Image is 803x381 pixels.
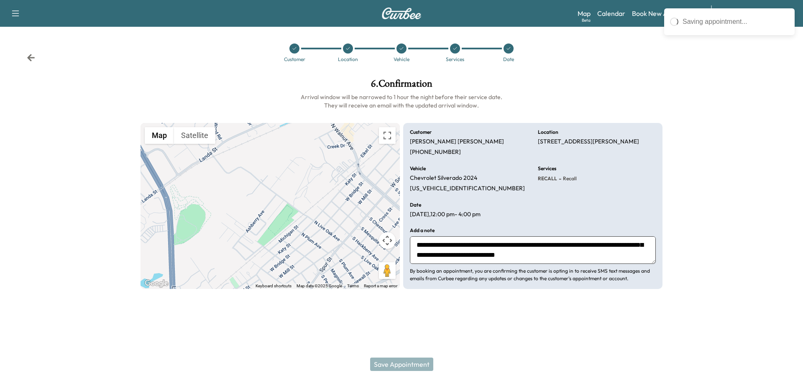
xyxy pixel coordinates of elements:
[683,17,789,27] div: Saving appointment...
[143,278,170,289] img: Google
[446,57,464,62] div: Services
[379,262,396,279] button: Drag Pegman onto the map to open Street View
[141,79,662,93] h1: 6 . Confirmation
[410,166,426,171] h6: Vehicle
[347,284,359,288] a: Terms (opens in new tab)
[410,130,432,135] h6: Customer
[410,228,435,233] h6: Add a note
[364,284,397,288] a: Report a map error
[557,174,561,183] span: -
[381,8,422,19] img: Curbee Logo
[561,175,577,182] span: Recall
[410,138,504,146] p: [PERSON_NAME] [PERSON_NAME]
[27,54,35,62] div: Back
[538,166,556,171] h6: Services
[578,8,591,18] a: MapBeta
[256,283,292,289] button: Keyboard shortcuts
[503,57,514,62] div: Date
[297,284,342,288] span: Map data ©2025 Google
[143,278,170,289] a: Open this area in Google Maps (opens a new window)
[338,57,358,62] div: Location
[284,57,305,62] div: Customer
[410,202,421,207] h6: Date
[410,174,477,182] p: Chevrolet Silverado 2024
[538,138,639,146] p: [STREET_ADDRESS][PERSON_NAME]
[538,130,558,135] h6: Location
[410,185,525,192] p: [US_VEHICLE_IDENTIFICATION_NUMBER]
[410,267,656,282] p: By booking an appointment, you are confirming the customer is opting in to receive SMS text messa...
[597,8,625,18] a: Calendar
[379,232,396,249] button: Map camera controls
[145,127,174,144] button: Show street map
[410,148,461,156] p: [PHONE_NUMBER]
[379,127,396,144] button: Toggle fullscreen view
[632,8,703,18] a: Book New Appointment
[141,93,662,110] h6: Arrival window will be narrowed to 1 hour the night before their service date. They will receive ...
[410,211,481,218] p: [DATE] , 12:00 pm - 4:00 pm
[174,127,215,144] button: Show satellite imagery
[538,175,557,182] span: RECALL
[582,17,591,23] div: Beta
[394,57,409,62] div: Vehicle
